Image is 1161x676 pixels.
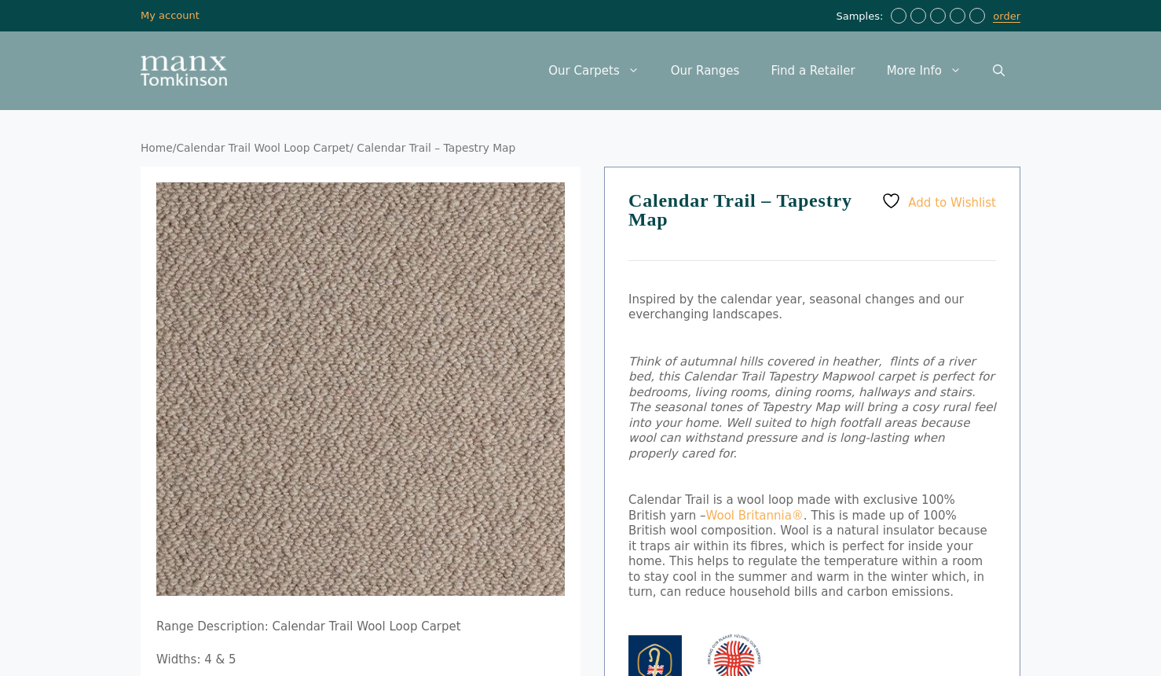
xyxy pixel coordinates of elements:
[141,9,200,21] a: My account
[156,182,565,597] img: Calendar Trail - Tapestry Map
[977,47,1020,94] a: Open Search Bar
[141,141,1020,156] nav: Breadcrumb
[871,47,977,94] a: More Info
[908,195,996,209] span: Add to Wishlist
[881,191,996,211] a: Add to Wishlist
[141,56,227,86] img: Manx Tomkinson
[156,619,565,635] p: Range Description: Calendar Trail Wool Loop Carpet
[141,141,173,154] a: Home
[628,191,996,261] h1: Calendar Trail – Tapestry Map
[628,369,996,461] em: wool carpet is perfect for bedrooms, living rooms, dining rooms, hallways and stairs. The seasona...
[176,141,350,154] a: Calendar Trail Wool Loop Carpet
[533,47,655,94] a: Our Carpets
[993,10,1020,23] a: order
[755,47,870,94] a: Find a Retailer
[706,509,804,523] a: Wool Britannia®
[628,292,996,323] p: Inspired by the calendar year, seasonal changes and our everchanging landscapes.
[533,47,1020,94] nav: Primary
[655,47,756,94] a: Our Ranges
[836,10,887,24] span: Samples:
[156,652,565,668] p: Widths: 4 & 5
[628,493,996,601] p: Calendar Trail is a wool loop made with exclusive 100% British yarn – . This is made up of 100% B...
[628,355,976,384] em: Think of autumnal hills covered in heather, flints of a river bed, this Calendar Trail Tapestry Map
